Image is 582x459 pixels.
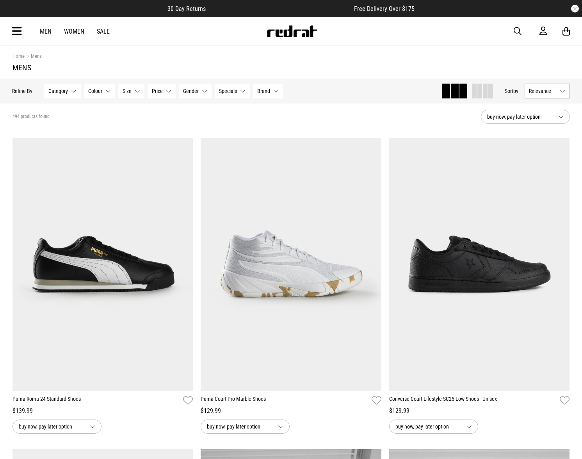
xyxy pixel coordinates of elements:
[44,84,81,98] button: Category
[389,406,570,416] div: $129.99
[253,84,283,98] button: Brand
[201,420,290,434] button: buy now, pay later option
[19,422,84,431] span: buy now, pay later option
[12,420,101,434] button: buy now, pay later option
[84,84,116,98] button: Colour
[201,406,381,416] div: $129.99
[97,28,110,35] a: Sale
[167,5,206,13] span: 30 Day Returns
[12,395,180,406] a: Puma Roma 24 Standard Shoes
[64,28,84,35] a: Women
[40,28,52,35] a: Men
[354,5,415,13] span: Free Delivery Over $175
[215,84,250,98] button: Specials
[514,88,519,94] span: by
[221,5,338,13] iframe: Customer reviews powered by Trustpilot
[25,53,42,61] a: Mens
[219,88,237,94] span: Specials
[389,395,557,406] a: Converse Court Lifestyle SC25 Low Shoes - Unisex
[525,84,570,98] button: Relevance
[487,112,552,121] span: buy now, pay later option
[201,395,368,406] a: Puma Court Pro Marble Shoes
[12,53,25,59] a: Home
[148,84,176,98] button: Price
[389,138,570,391] img: Converse Court Lifestyle Sc25 Low Shoes - Unisex in Black
[266,25,318,37] img: Redrat logo
[258,88,271,94] span: Brand
[123,88,132,94] span: Size
[119,84,145,98] button: Size
[12,63,570,72] h1: Mens
[395,422,460,431] span: buy now, pay later option
[12,406,193,416] div: $139.99
[12,88,33,94] p: Refine By
[529,88,557,94] span: Relevance
[12,138,193,391] img: Puma Roma 24 Standard Shoes in Multi
[481,110,570,124] button: buy now, pay later option
[505,86,519,96] button: Sortby
[179,84,212,98] button: Gender
[389,420,478,434] button: buy now, pay later option
[12,114,50,120] span: 494 products found
[201,138,381,391] img: Puma Court Pro Marble Shoes in White
[89,88,103,94] span: Colour
[152,88,163,94] span: Price
[49,88,68,94] span: Category
[183,88,199,94] span: Gender
[207,422,272,431] span: buy now, pay later option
